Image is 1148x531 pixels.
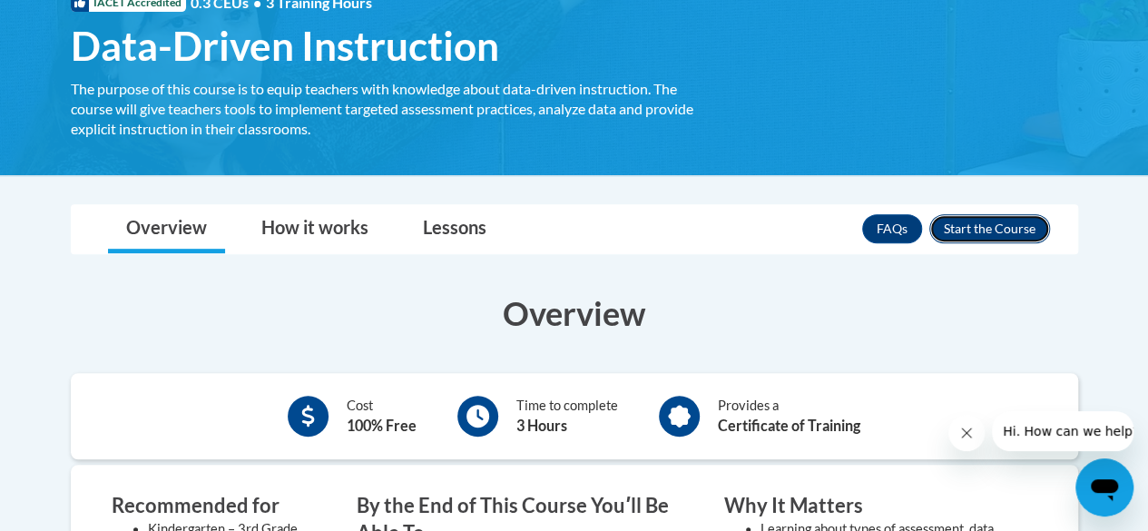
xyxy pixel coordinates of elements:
[724,492,1037,520] h3: Why It Matters
[1075,458,1133,516] iframe: Button to launch messaging window
[405,205,505,253] a: Lessons
[71,79,697,139] div: The purpose of this course is to equip teachers with knowledge about data-driven instruction. The...
[347,396,417,437] div: Cost
[992,411,1133,451] iframe: Message from company
[112,492,302,520] h3: Recommended for
[108,205,225,253] a: Overview
[718,417,860,434] b: Certificate of Training
[948,415,985,451] iframe: Close message
[516,396,618,437] div: Time to complete
[516,417,567,434] b: 3 Hours
[71,22,499,70] span: Data-Driven Instruction
[243,205,387,253] a: How it works
[71,290,1078,336] h3: Overview
[862,214,922,243] a: FAQs
[11,13,147,27] span: Hi. How can we help?
[347,417,417,434] b: 100% Free
[718,396,860,437] div: Provides a
[929,214,1050,243] button: Enroll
